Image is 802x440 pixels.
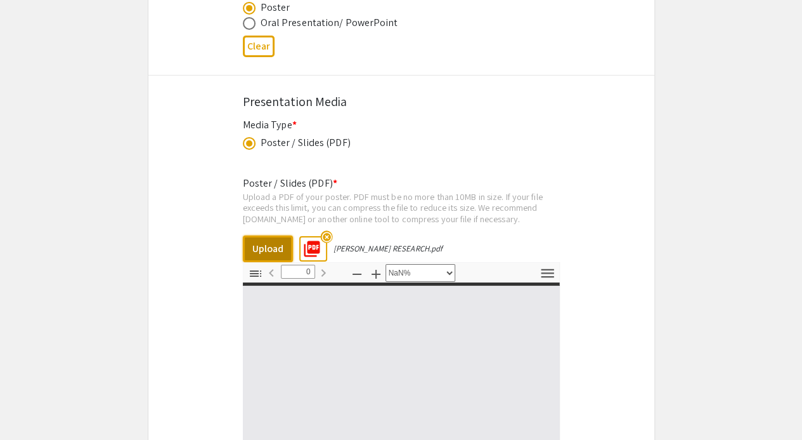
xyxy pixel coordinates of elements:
[243,92,560,111] div: Presentation Media
[261,15,398,30] div: Oral Presentation/ PowerPoint
[537,264,559,283] button: Tools
[281,265,315,279] input: Page
[243,191,560,225] div: Upload a PDF of your poster. PDF must be no more than 10MB in size. If your file exceeds this lim...
[333,243,443,254] div: [PERSON_NAME] RESEARCH.pdf
[261,263,282,281] button: Previous Page
[261,135,351,150] div: Poster / Slides (PDF)
[243,36,275,57] button: Clear
[10,383,54,430] iframe: Chat
[299,236,318,255] mat-icon: picture_as_pdf
[346,264,368,283] button: Zoom Out
[243,118,297,131] mat-label: Media Type
[243,177,337,190] mat-label: Poster / Slides (PDF)
[313,263,334,281] button: Next Page
[245,264,266,283] button: Toggle Sidebar
[365,264,387,283] button: Zoom In
[320,231,332,243] mat-icon: highlight_off
[385,264,455,282] select: Zoom
[243,236,293,262] button: Upload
